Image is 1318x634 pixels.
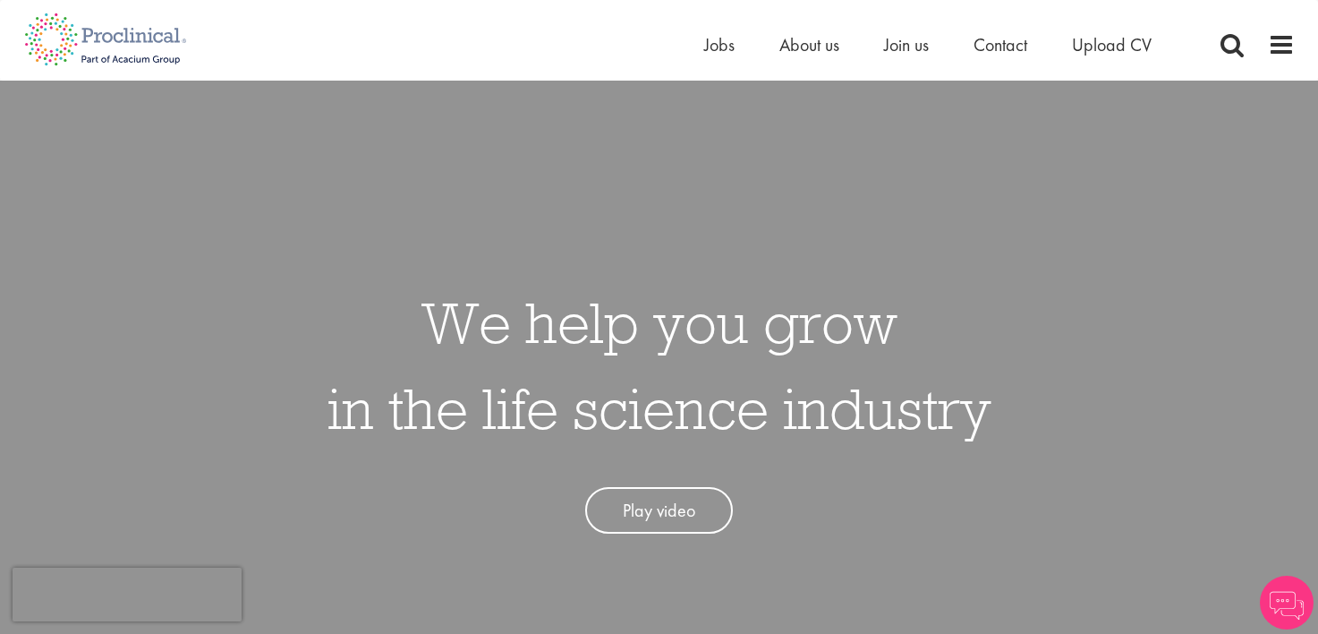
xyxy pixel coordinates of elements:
[779,33,839,56] a: About us
[704,33,735,56] a: Jobs
[974,33,1027,56] a: Contact
[1072,33,1152,56] a: Upload CV
[1260,576,1314,630] img: Chatbot
[327,279,991,451] h1: We help you grow in the life science industry
[585,487,733,535] a: Play video
[884,33,929,56] a: Join us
